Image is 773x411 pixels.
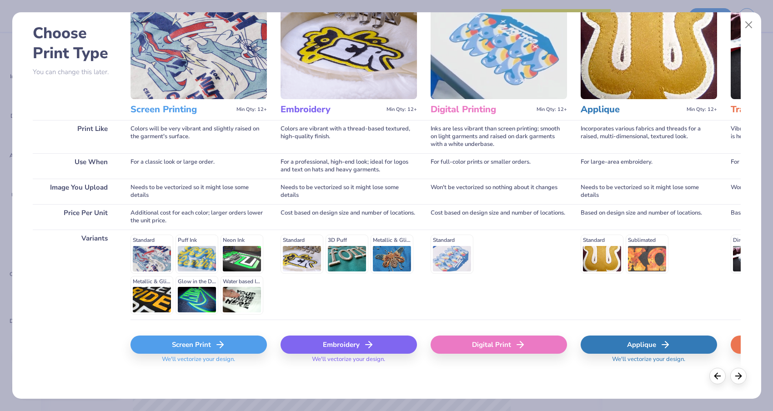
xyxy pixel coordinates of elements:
[431,153,567,179] div: For full-color prints or smaller orders.
[131,120,267,153] div: Colors will be very vibrant and slightly raised on the garment's surface.
[581,104,683,115] h3: Applique
[281,336,417,354] div: Embroidery
[33,204,117,230] div: Price Per Unit
[431,204,567,230] div: Cost based on design size and number of locations.
[281,5,417,99] img: Embroidery
[581,204,717,230] div: Based on design size and number of locations.
[581,179,717,204] div: Needs to be vectorized so it might lose some details
[33,120,117,153] div: Print Like
[281,179,417,204] div: Needs to be vectorized so it might lose some details
[431,104,533,115] h3: Digital Printing
[581,5,717,99] img: Applique
[236,106,267,113] span: Min Qty: 12+
[687,106,717,113] span: Min Qty: 12+
[537,106,567,113] span: Min Qty: 12+
[740,16,757,34] button: Close
[581,120,717,153] div: Incorporates various fabrics and threads for a raised, multi-dimensional, textured look.
[581,336,717,354] div: Applique
[158,356,239,369] span: We'll vectorize your design.
[131,5,267,99] img: Screen Printing
[431,120,567,153] div: Inks are less vibrant than screen printing; smooth on light garments and raised on dark garments ...
[33,153,117,179] div: Use When
[281,204,417,230] div: Cost based on design size and number of locations.
[431,336,567,354] div: Digital Print
[386,106,417,113] span: Min Qty: 12+
[281,153,417,179] div: For a professional, high-end look; ideal for logos and text on hats and heavy garments.
[281,120,417,153] div: Colors are vibrant with a thread-based textured, high-quality finish.
[33,230,117,320] div: Variants
[308,356,389,369] span: We'll vectorize your design.
[131,104,233,115] h3: Screen Printing
[131,179,267,204] div: Needs to be vectorized so it might lose some details
[131,204,267,230] div: Additional cost for each color; larger orders lower the unit price.
[131,336,267,354] div: Screen Print
[608,356,689,369] span: We'll vectorize your design.
[581,153,717,179] div: For large-area embroidery.
[33,23,117,63] h2: Choose Print Type
[281,104,383,115] h3: Embroidery
[33,68,117,76] p: You can change this later.
[131,153,267,179] div: For a classic look or large order.
[431,5,567,99] img: Digital Printing
[431,179,567,204] div: Won't be vectorized so nothing about it changes
[33,179,117,204] div: Image You Upload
